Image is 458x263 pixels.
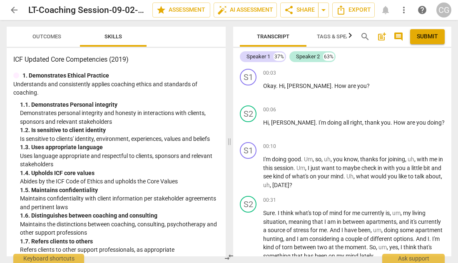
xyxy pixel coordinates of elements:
[432,235,440,242] span: I'm
[282,244,294,250] span: torn
[415,173,426,180] span: talk
[20,245,219,254] p: Refers clients to other support professionals, as appropriate
[388,156,405,163] span: joining
[263,182,270,188] span: Filler word
[412,210,426,216] span: living
[294,165,296,171] span: .
[20,135,219,143] p: Is sensitive to clients' identity, environment, experiences, values and beliefs
[386,210,390,216] span: is
[329,253,336,259] span: on
[9,5,19,15] span: arrow_back
[276,83,279,89] span: .
[286,235,297,242] span: and
[327,227,330,233] span: .
[353,173,356,180] span: ,
[152,3,210,18] button: Assessment
[217,5,273,15] span: AI Assessment
[240,69,256,85] div: Change speaker
[294,244,317,250] span: between
[343,210,352,216] span: for
[375,30,388,43] button: Add summary
[426,173,441,180] span: about
[393,32,403,42] span: comment
[263,227,268,233] span: a
[423,165,431,171] span: bit
[274,53,285,61] div: 37%
[316,119,319,126] span: .
[343,165,361,171] span: maybe
[411,165,423,171] span: little
[408,156,414,163] span: Filler word
[438,156,443,163] span: in
[323,210,329,216] span: of
[20,100,219,109] div: 1. 1. Demonstrates Personal integrity
[13,254,84,263] div: Keyboard shortcuts
[331,156,333,163] span: ,
[271,119,316,126] span: [PERSON_NAME]
[257,33,289,40] span: Transcript
[407,119,416,126] span: are
[263,119,269,126] span: Hi
[28,5,146,15] h2: LT-Coaching Session-09-02-25
[20,143,219,152] div: 1. 3. Uses appropriate language
[382,254,445,263] div: Ask support
[318,173,331,180] span: your
[341,235,345,242] span: a
[360,32,370,42] span: search
[416,235,428,242] span: And
[327,119,343,126] span: doing
[284,5,294,15] span: share
[263,165,274,171] span: this
[217,5,227,15] span: auto_fix_high
[345,244,366,250] span: moment
[292,253,304,259] span: that
[367,83,370,89] span: ?
[263,218,286,225] span: situation
[329,210,343,216] span: mind
[286,227,293,233] span: of
[278,210,281,216] span: I
[428,235,429,242] span: I
[296,53,320,61] div: Speaker 2
[348,83,357,89] span: are
[156,5,166,15] span: star
[381,119,391,126] span: you
[370,235,393,242] span: different
[240,142,256,159] div: Change speaker
[32,33,61,40] span: Outcomes
[408,173,415,180] span: to
[333,156,344,163] span: you
[334,83,348,89] span: How
[331,83,334,89] span: .
[319,119,327,126] span: I'm
[407,165,411,171] span: a
[20,169,219,178] div: 1. 4. Upholds ICF core values
[263,244,275,250] span: kind
[263,106,276,113] span: 00:06
[156,5,207,15] span: Assessment
[398,244,401,250] span: ,
[373,253,375,259] span: .
[263,173,273,180] span: see
[396,218,399,225] span: ,
[414,156,417,163] span: ,
[308,165,311,171] span: I
[393,235,413,242] span: options
[20,237,219,246] div: 1. 7. Refers clients to others
[343,173,346,180] span: .
[346,253,360,259] span: mind
[319,227,327,233] span: me
[429,156,438,163] span: me
[309,235,341,242] span: considering
[317,244,329,250] span: two
[391,119,393,126] span: .
[286,218,289,225] span: ,
[400,227,415,233] span: some
[369,244,376,250] span: So
[275,210,278,216] span: .
[376,244,378,250] span: ,
[360,156,379,163] span: thanks
[396,165,407,171] span: you
[263,83,276,89] span: Okay
[305,165,308,171] span: ,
